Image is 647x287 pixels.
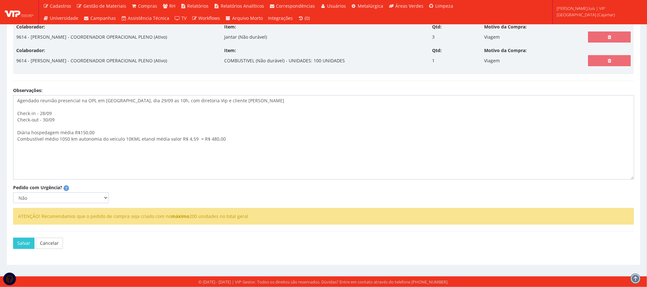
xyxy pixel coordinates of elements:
label: Colaborador: [16,24,45,30]
a: (0) [295,12,313,24]
p: 1 [432,55,435,66]
label: Colaborador: [16,47,45,54]
span: Pedidos marcados como urgentes serão destacados com uma tarja vermelha e terão seu motivo de urgê... [64,185,69,191]
div: © [DATE] - [DATE] | VIP Gestor. Todos os direitos são reservados. Dúvidas? Entre em contato atrav... [199,279,449,285]
a: Cancelar [36,238,63,249]
p: 9614 - [PERSON_NAME] - COORDENADOR OPERACIONAL PLENO (Ativo) [16,32,167,43]
span: Cadastros [50,3,72,9]
label: Item: [224,47,236,54]
span: Compras [138,3,157,9]
a: Integrações [265,12,295,24]
p: Viagem [484,55,500,66]
span: Workflows [199,15,220,21]
span: Áreas Verdes [395,3,423,9]
a: Arquivo Morto [223,12,266,24]
a: Campanhas [81,12,119,24]
p: COMBUSTIVEL (Não durável) - UNIDADES: 100 UNIDADES [224,55,345,66]
span: RH [169,3,175,9]
span: Gestão de Materiais [83,3,126,9]
span: Campanhas [90,15,116,21]
label: Observações: [13,87,42,94]
span: Relatórios Analíticos [221,3,264,9]
label: Pedido com Urgência? [13,184,62,191]
a: Workflows [189,12,223,24]
label: Qtd: [432,47,442,54]
span: Usuários [327,3,346,9]
p: 9614 - [PERSON_NAME] - COORDENADOR OPERACIONAL PLENO (Ativo) [16,55,167,66]
span: TV [181,15,186,21]
span: Universidade [50,15,79,21]
p: Jantar (Não durável) [224,32,267,43]
label: Motivo da Compra: [484,47,527,54]
span: Assistência Técnica [128,15,170,21]
label: Item: [224,24,236,30]
span: Metalúrgica [358,3,384,9]
label: Motivo da Compra: [484,24,527,30]
a: TV [172,12,189,24]
a: Universidade [41,12,81,24]
span: [PERSON_NAME].luis | VIP [GEOGRAPHIC_DATA] (Cajamar) [557,5,639,18]
span: Integrações [268,15,293,21]
span: (0) [305,15,310,21]
label: Qtd: [432,24,442,30]
button: Salvar [13,238,34,249]
p: Viagem [484,32,500,43]
strong: ? [65,186,67,190]
p: 3 [432,32,435,43]
span: Relatórios [187,3,209,9]
li: ATENÇÃO! Recomendamos que o pedido de compra seja criado com no 200 unidades no total geral [18,213,629,220]
span: Limpeza [436,3,453,9]
img: logo [5,7,34,17]
span: Correspondências [276,3,315,9]
span: Arquivo Morto [232,15,263,21]
a: Assistência Técnica [118,12,172,24]
strong: máximo [171,213,189,219]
